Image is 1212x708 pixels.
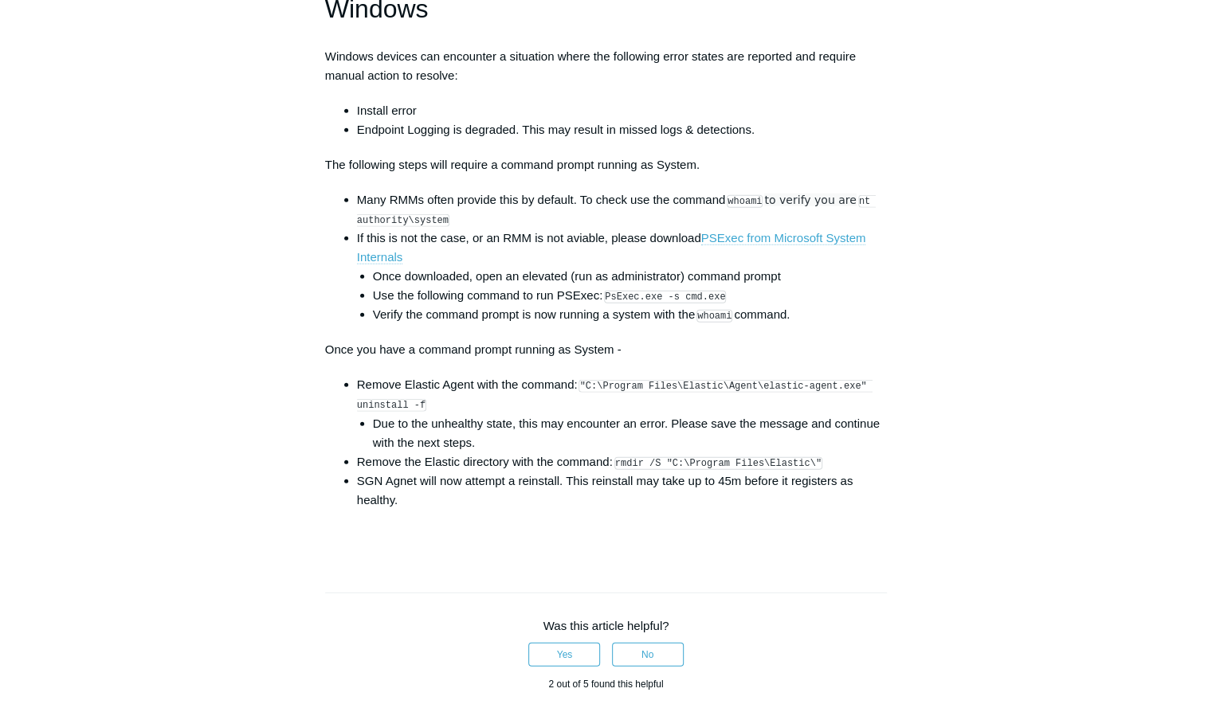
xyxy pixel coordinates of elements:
p: Once you have a command prompt running as System - [325,340,888,359]
li: Once downloaded, open an elevated (run as administrator) command prompt [373,267,888,286]
li: Install error [357,101,888,120]
li: Many RMMs often provide this by default. To check use the command [357,190,888,229]
button: This article was not helpful [612,643,684,667]
li: Remove Elastic Agent with the command: [357,375,888,452]
li: SGN Agnet will now attempt a reinstall. This reinstall may take up to 45m before it registers as ... [357,471,888,510]
button: This article was helpful [528,643,600,667]
li: If this is not the case, or an RMM is not aviable, please download [357,229,888,324]
span: 2 out of 5 found this helpful [548,679,663,690]
code: whoami [696,310,732,323]
span: Was this article helpful? [543,619,669,632]
li: Verify the command prompt is now running a system with the command. [373,305,888,324]
li: Remove the Elastic directory with the command: [357,452,888,471]
p: The following steps will require a command prompt running as System. [325,155,888,174]
li: Use the following command to run PSExec: [373,286,888,305]
a: PSExec from Microsoft System Internals [357,231,866,264]
li: Endpoint Logging is degraded. This may result in missed logs & detections. [357,120,888,139]
code: PsExec.exe -s cmd.exe [604,291,726,303]
code: nt authority\system [357,195,877,227]
span: to verify you are [764,194,856,206]
li: Due to the unhealthy state, this may encounter an error. Please save the message and continue wit... [373,414,888,452]
code: "C:\Program Files\Elastic\Agent\elastic-agent.exe" uninstall -f [357,380,873,412]
p: Windows devices can encounter a situation where the following error states are reported and requi... [325,47,888,85]
code: whoami [727,195,763,208]
code: rmdir /S "C:\Program Files\Elastic\" [614,457,822,470]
